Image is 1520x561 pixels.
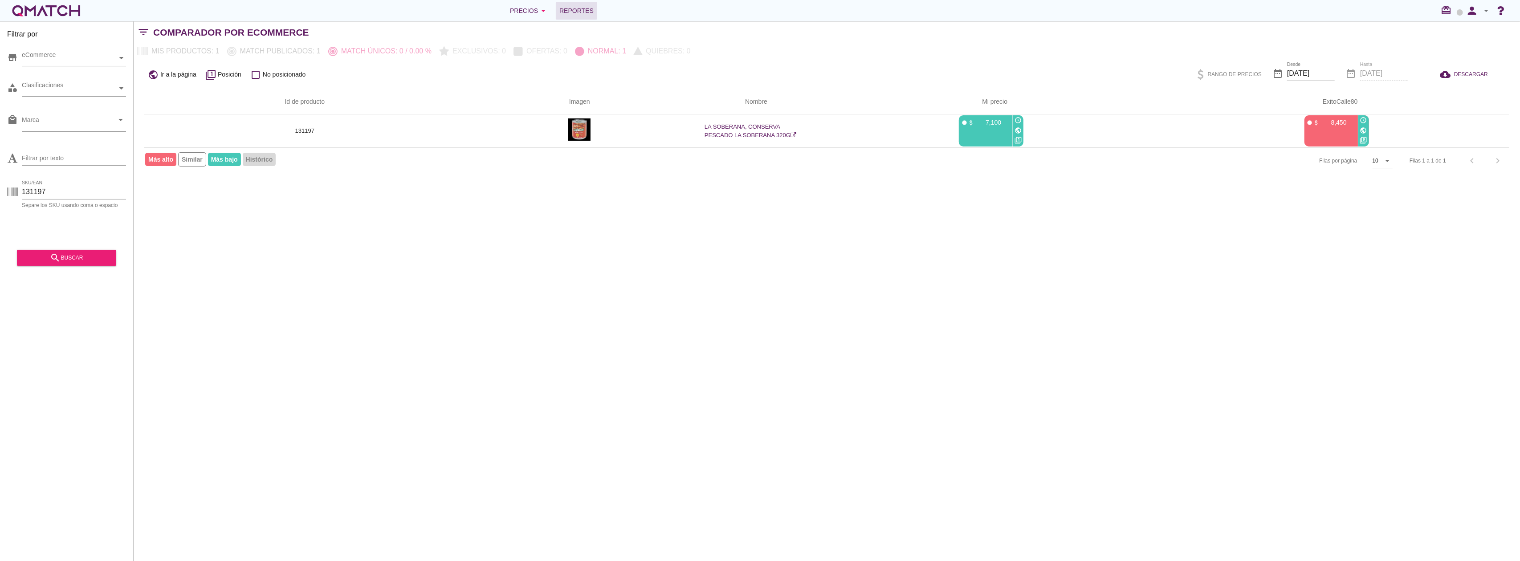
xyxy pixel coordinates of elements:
[243,153,276,166] span: Histórico
[7,114,18,125] i: local_mall
[538,5,549,16] i: arrow_drop_down
[155,126,455,135] p: 131197
[556,2,597,20] a: Reportes
[325,43,436,59] button: Match únicos: 0 / 0.00 %
[1410,157,1446,165] div: Filas 1 a 1 de 1
[1287,66,1335,81] input: Desde
[503,2,556,20] button: Precios
[974,118,1001,127] p: 7,100
[1313,119,1320,126] i: attach_money
[1307,119,1313,126] i: fiber_manual_record
[1360,137,1367,144] i: filter_2
[1015,137,1022,144] i: filter_1
[1440,69,1454,80] i: cloud_download
[961,119,968,126] i: fiber_manual_record
[819,89,1164,114] th: Mi precio: Not sorted. Activate to sort ascending.
[22,203,126,208] div: Separe los SKU usando coma o espacio
[218,70,241,79] span: Posición
[208,153,241,166] span: Más bajo
[1463,4,1481,17] i: person
[7,82,18,93] i: category
[1481,5,1491,16] i: arrow_drop_down
[7,29,126,43] h3: Filtrar por
[11,2,82,20] a: white-qmatch-logo
[17,250,116,266] button: buscar
[24,252,109,263] div: buscar
[148,69,159,80] i: public
[1320,118,1347,127] p: 8,450
[1272,68,1283,79] i: date_range
[144,89,465,114] th: Id de producto: Not sorted.
[50,252,61,263] i: search
[1360,127,1367,134] i: public
[568,118,591,141] img: 131197_589.jpg
[338,46,432,57] p: Match únicos: 0 / 0.00 %
[178,152,206,167] span: Similar
[571,43,630,59] button: Normal: 1
[465,89,694,114] th: Imagen: Not sorted.
[145,153,176,166] span: Más alto
[263,70,306,79] span: No posicionado
[1454,70,1488,78] span: DESCARGAR
[559,5,594,16] span: Reportes
[1015,117,1022,124] i: access_time
[1373,157,1378,165] div: 10
[1441,5,1455,16] i: redeem
[1382,155,1393,166] i: arrow_drop_down
[153,25,309,40] h2: Comparador por eCommerce
[584,46,626,57] p: Normal: 1
[1360,117,1367,124] i: access_time
[1230,148,1393,174] div: Filas por página
[205,69,216,80] i: filter_1
[705,123,796,139] a: LA SOBERANA, CONSERVA PESCADO LA SOBERANA 320G
[694,89,819,114] th: Nombre: Not sorted.
[160,70,196,79] span: Ir a la página
[1433,66,1495,82] button: DESCARGAR
[250,69,261,80] i: check_box_outline_blank
[1015,127,1022,134] i: public
[1164,89,1509,114] th: ExitoCalle80: Not sorted. Activate to sort ascending.
[134,32,153,33] i: filter_list
[7,52,18,63] i: store
[115,114,126,125] i: arrow_drop_down
[968,119,974,126] i: attach_money
[510,5,549,16] div: Precios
